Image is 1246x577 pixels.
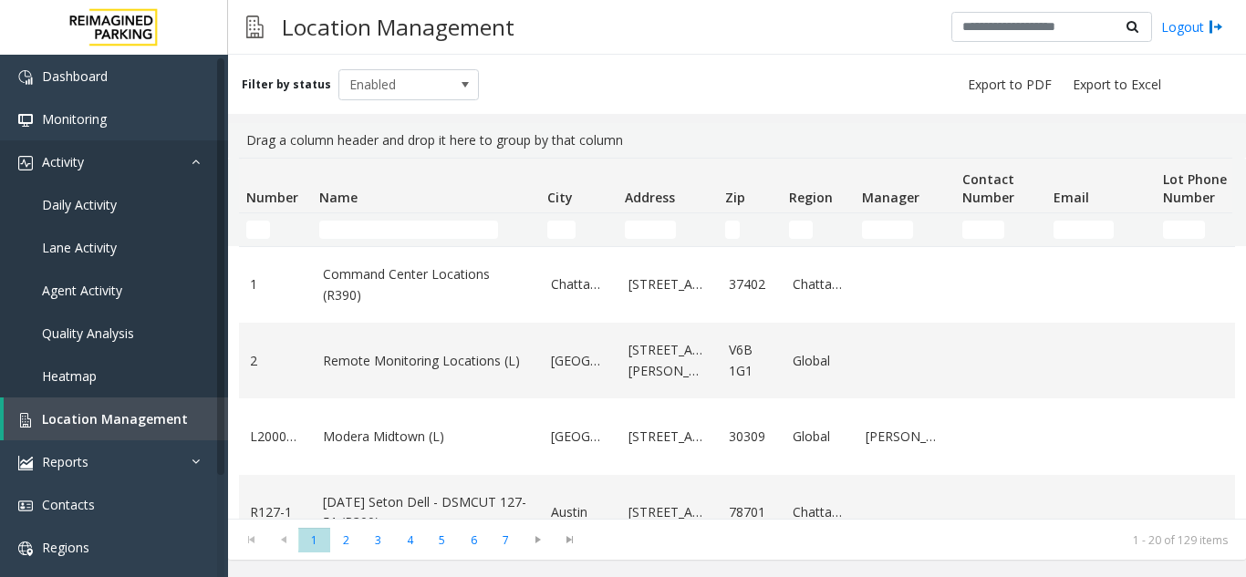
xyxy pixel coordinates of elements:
[522,527,554,552] span: Go to the next page
[394,528,426,552] span: Page 4
[968,76,1052,94] span: Export to PDF
[547,189,573,206] span: City
[718,213,782,246] td: Zip Filter
[557,532,582,547] span: Go to the last page
[239,213,312,246] td: Number Filter
[625,189,675,206] span: Address
[955,213,1046,246] td: Contact Number Filter
[628,427,707,447] a: [STREET_ADDRESS]
[42,282,122,299] span: Agent Activity
[551,427,607,447] a: [GEOGRAPHIC_DATA]
[42,410,188,428] span: Location Management
[793,502,844,522] a: Chattanooga
[246,221,270,239] input: Number Filter
[250,274,301,294] a: 1
[42,496,95,513] span: Contacts
[42,539,89,556] span: Regions
[866,427,944,447] a: [PERSON_NAME]
[962,170,1014,206] span: Contact Number
[18,156,33,170] img: 'icon'
[339,70,451,99] span: Enabled
[18,413,33,428] img: 'icon'
[323,351,529,371] a: Remote Monitoring Locations (L)
[554,527,586,552] span: Go to the last page
[960,72,1059,98] button: Export to PDF
[323,264,529,305] a: Command Center Locations (R390)
[1161,17,1223,36] a: Logout
[239,123,1235,158] div: Drag a column header and drop it here to group by that column
[1046,213,1156,246] td: Email Filter
[246,5,264,49] img: pageIcon
[18,70,33,85] img: 'icon'
[18,113,33,128] img: 'icon'
[551,351,607,371] a: [GEOGRAPHIC_DATA]
[1054,189,1089,206] span: Email
[330,528,362,552] span: Page 2
[323,492,529,533] a: [DATE] Seton Dell - DSMCUT 127-51 (R390)
[1209,17,1223,36] img: logout
[618,213,718,246] td: Address Filter
[729,274,771,294] a: 37402
[1163,170,1227,206] span: Lot Phone Number
[458,528,490,552] span: Page 6
[42,367,97,385] span: Heatmap
[551,274,607,294] a: Chattanooga
[42,110,107,128] span: Monitoring
[628,274,707,294] a: [STREET_ADDRESS]
[323,427,529,447] a: Modera Midtown (L)
[862,189,919,206] span: Manager
[789,189,833,206] span: Region
[362,528,394,552] span: Page 3
[1054,221,1114,239] input: Email Filter
[42,325,134,342] span: Quality Analysis
[250,502,301,522] a: R127-1
[250,427,301,447] a: L20000500
[42,153,84,170] span: Activity
[725,221,740,239] input: Zip Filter
[319,221,498,239] input: Name Filter
[729,427,771,447] a: 30309
[42,453,88,470] span: Reports
[628,502,707,522] a: [STREET_ADDRESS]
[628,340,707,381] a: [STREET_ADDRESS][PERSON_NAME]
[793,274,844,294] a: Chattanooga
[725,189,745,206] span: Zip
[18,541,33,556] img: 'icon'
[4,397,228,440] a: Location Management
[625,221,676,239] input: Address Filter
[855,213,955,246] td: Manager Filter
[729,502,771,522] a: 78701
[1073,76,1161,94] span: Export to Excel
[18,499,33,513] img: 'icon'
[242,77,331,93] label: Filter by status
[42,67,108,85] span: Dashboard
[228,158,1246,519] div: Data table
[793,427,844,447] a: Global
[789,221,813,239] input: Region Filter
[1065,72,1168,98] button: Export to Excel
[782,213,855,246] td: Region Filter
[42,239,117,256] span: Lane Activity
[18,456,33,470] img: 'icon'
[862,221,913,239] input: Manager Filter
[793,351,844,371] a: Global
[312,213,540,246] td: Name Filter
[246,189,298,206] span: Number
[250,351,301,371] a: 2
[525,532,550,547] span: Go to the next page
[490,528,522,552] span: Page 7
[962,221,1004,239] input: Contact Number Filter
[298,528,330,552] span: Page 1
[273,5,524,49] h3: Location Management
[426,528,458,552] span: Page 5
[551,502,607,522] a: Austin
[42,196,117,213] span: Daily Activity
[547,221,576,239] input: City Filter
[1163,221,1205,239] input: Lot Phone Number Filter
[597,532,1228,548] kendo-pager-info: 1 - 20 of 129 items
[729,340,771,381] a: V6B 1G1
[540,213,618,246] td: City Filter
[319,189,358,206] span: Name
